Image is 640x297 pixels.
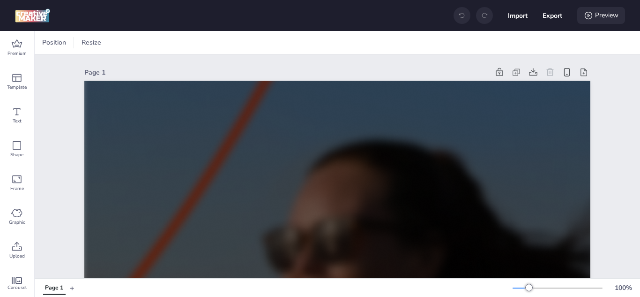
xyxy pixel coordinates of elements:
img: logo Creative Maker [15,8,50,23]
button: + [70,280,74,296]
div: Page 1 [45,284,63,292]
span: Template [7,84,27,91]
div: Tabs [38,280,70,296]
span: Shape [10,151,23,159]
span: Resize [80,38,103,47]
span: Position [40,38,68,47]
span: Premium [7,50,27,57]
span: Upload [9,252,25,260]
span: Carousel [7,284,27,291]
div: 100 % [612,283,634,293]
span: Graphic [9,219,25,226]
button: Export [543,6,562,25]
span: Text [13,117,22,125]
button: Import [508,6,528,25]
div: Page 1 [84,68,489,77]
span: Frame [10,185,24,192]
div: Preview [577,7,625,24]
